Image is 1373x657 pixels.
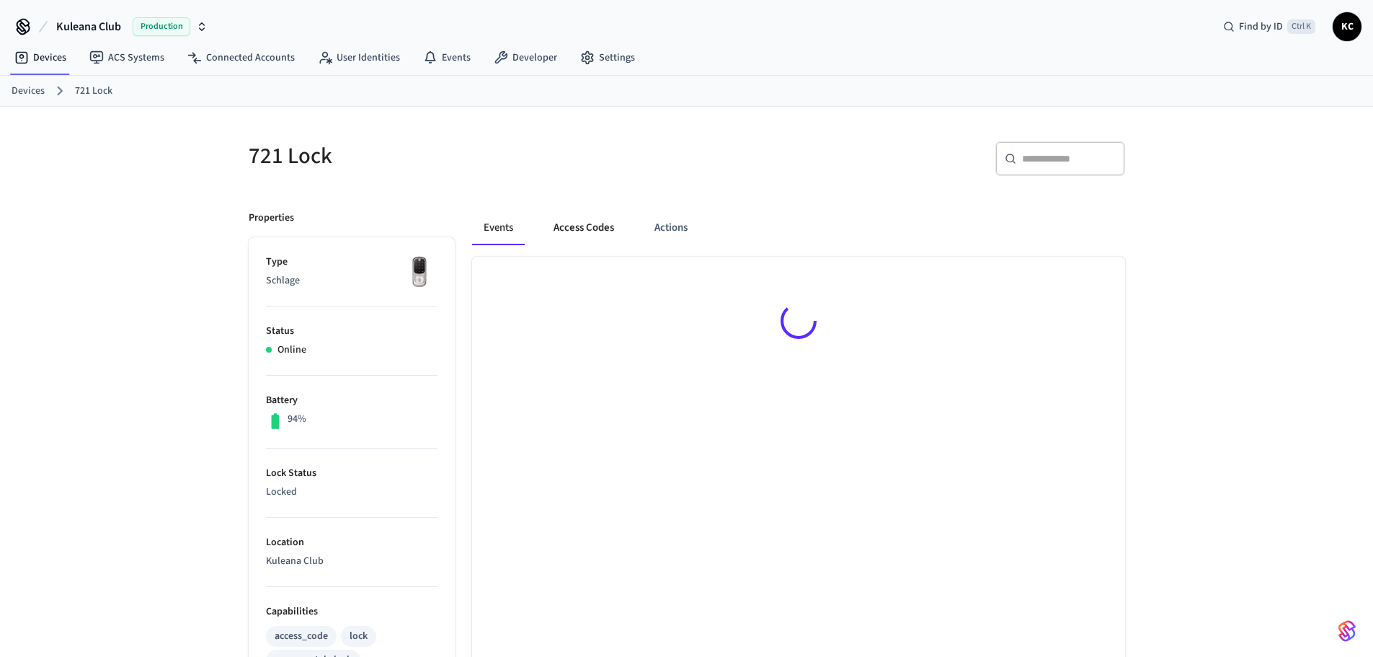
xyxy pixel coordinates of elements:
p: Type [266,255,437,270]
p: Status [266,324,437,339]
p: Battery [266,393,437,408]
img: SeamLogoGradient.69752ec5.svg [1338,619,1356,643]
div: ant example [472,211,1125,245]
p: Capabilities [266,604,437,619]
a: Devices [3,45,78,71]
p: Schlage [266,273,437,288]
p: Locked [266,485,437,500]
span: Production [133,17,190,36]
button: Access Codes [542,211,626,245]
a: ACS Systems [78,45,176,71]
a: Settings [569,45,646,71]
p: 94% [288,412,306,427]
p: Kuleana Club [266,554,437,569]
div: lock [350,629,368,644]
p: Location [266,535,437,550]
a: Connected Accounts [176,45,306,71]
span: KC [1334,14,1360,40]
a: Developer [482,45,569,71]
img: Yale Assure Touchscreen Wifi Smart Lock, Satin Nickel, Front [401,255,437,291]
a: Devices [12,84,45,99]
button: KC [1333,12,1361,41]
span: Find by ID [1239,19,1283,34]
a: 721 Lock [75,84,112,99]
button: Events [472,211,525,245]
div: access_code [275,629,328,644]
a: User Identities [306,45,412,71]
button: Actions [643,211,699,245]
p: Online [277,343,306,358]
p: Lock Status [266,466,437,481]
span: Kuleana Club [56,18,121,35]
div: Find by IDCtrl K [1212,14,1327,40]
span: Ctrl K [1287,19,1315,34]
h5: 721 Lock [249,141,678,171]
p: Properties [249,211,294,226]
a: Events [412,45,482,71]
